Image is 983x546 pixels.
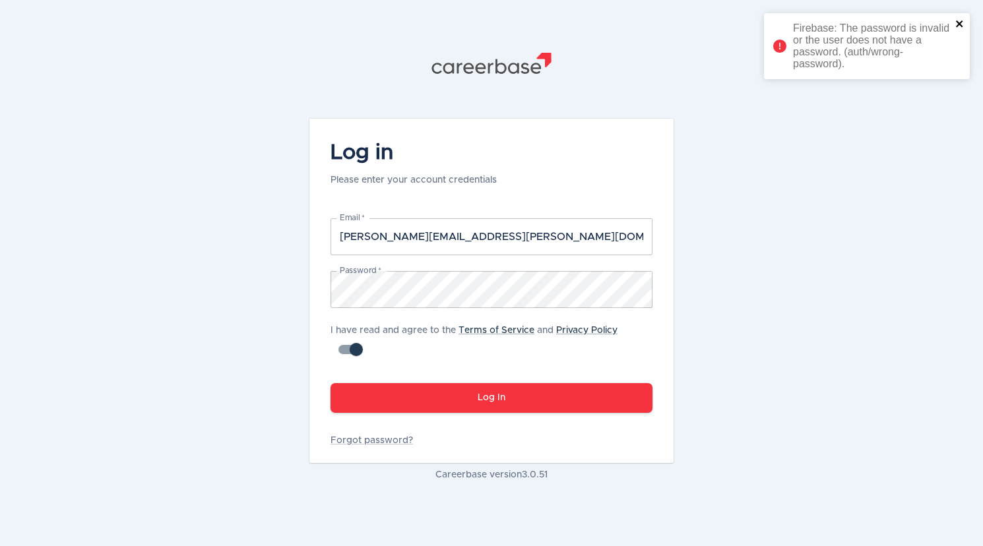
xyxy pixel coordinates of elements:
p: I have read and agree to the and [331,324,652,337]
p: Careerbase version 3.0.51 [309,468,674,481]
h4: Log in [331,140,497,166]
div: Firebase: The password is invalid or the user does not have a password. (auth/wrong-password). [793,22,951,70]
a: Forgot password? [331,434,652,447]
a: Terms of Service [459,326,534,335]
button: Log In [331,383,652,413]
label: Password [340,265,381,276]
a: Privacy Policy [556,326,618,335]
button: close [955,18,965,31]
label: Email [340,212,365,224]
p: Please enter your account credentials [331,173,497,187]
